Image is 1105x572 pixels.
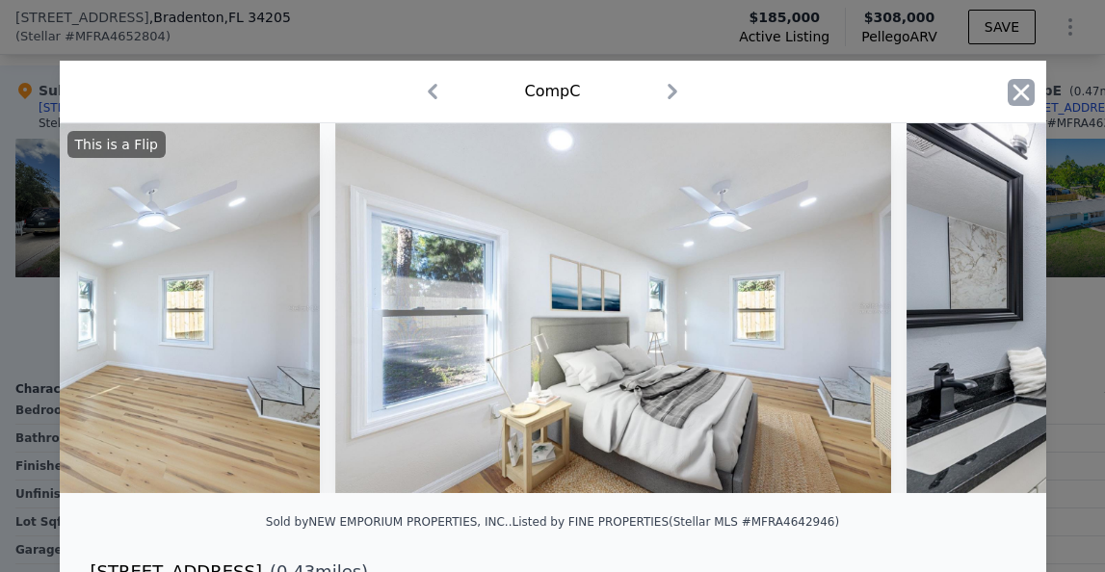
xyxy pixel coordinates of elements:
[335,123,890,493] img: Property Img
[513,515,840,529] div: Listed by FINE PROPERTIES (Stellar MLS #MFRA4642946)
[67,131,166,158] div: This is a Flip
[525,80,581,103] div: Comp C
[266,515,513,529] div: Sold by NEW EMPORIUM PROPERTIES, INC. .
